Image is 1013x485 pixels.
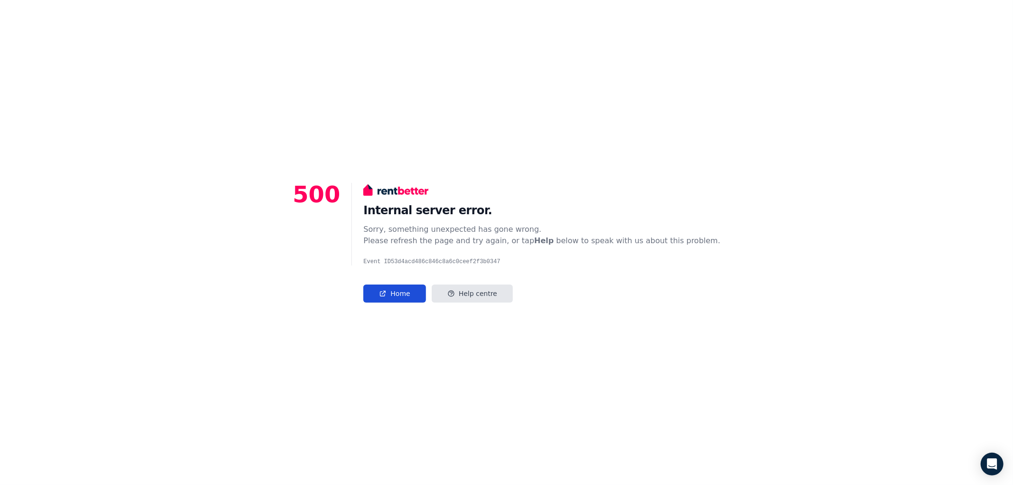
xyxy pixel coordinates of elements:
div: Open Intercom Messenger [981,453,1004,475]
p: 500 [293,183,340,303]
p: Sorry, something unexpected has gone wrong. [363,224,720,235]
img: RentBetter logo [363,183,428,197]
pre: Event ID 53d4acd486c846c8a6c0ceef2f3b0347 [363,258,720,266]
a: Help centre [432,285,513,303]
h1: Internal server error. [363,203,720,218]
strong: Help [534,236,554,245]
a: Home [363,285,426,303]
p: Please refresh the page and try again, or tap below to speak with us about this problem. [363,235,720,247]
